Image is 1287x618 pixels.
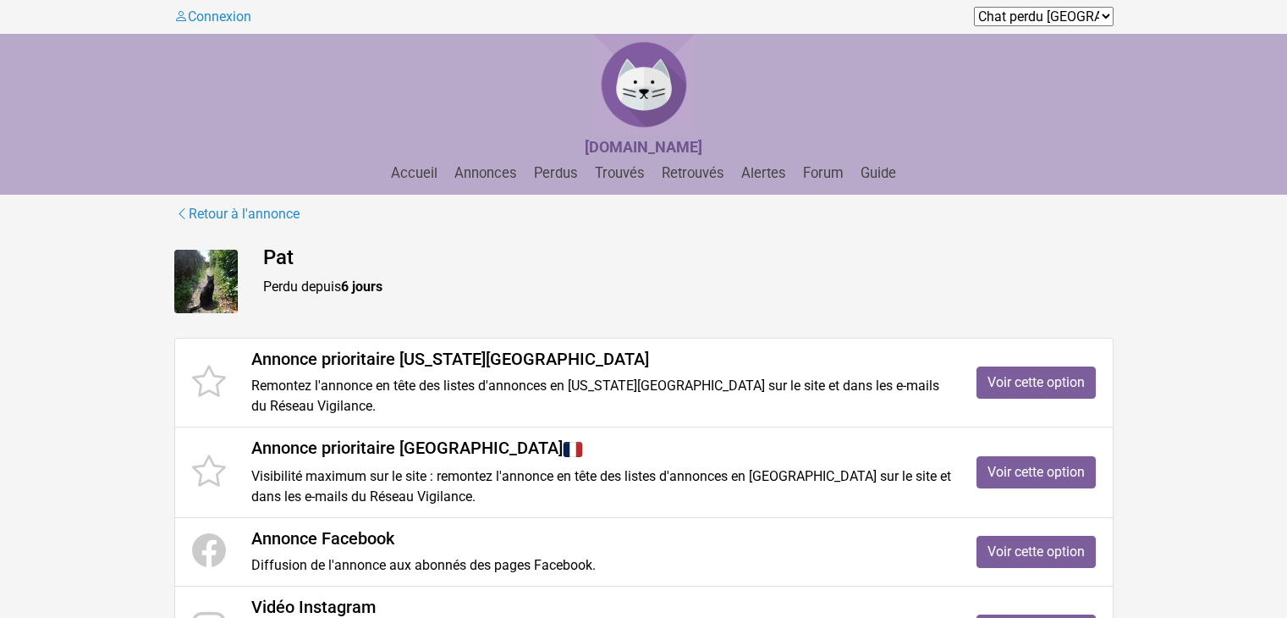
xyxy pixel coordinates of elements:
[251,528,951,549] h4: Annonce Facebook
[448,165,524,181] a: Annonces
[263,246,1114,270] h4: Pat
[585,138,702,156] strong: [DOMAIN_NAME]
[976,536,1096,568] a: Voir cette option
[341,279,382,295] strong: 6 jours
[854,165,903,181] a: Guide
[527,165,585,181] a: Perdus
[174,203,300,225] a: Retour à l'annonce
[251,376,951,417] p: Remontez l'annonce en tête des listes d'annonces en [US_STATE][GEOGRAPHIC_DATA] sur le site et da...
[585,140,702,156] a: [DOMAIN_NAME]
[976,456,1096,488] a: Voir cette option
[251,438,951,460] h4: Annonce prioritaire [GEOGRAPHIC_DATA]
[563,439,583,460] img: France
[655,165,731,181] a: Retrouvés
[251,555,951,576] p: Diffusion de l'annonce aux abonnés des pages Facebook.
[251,597,951,617] h4: Vidéo Instagram
[796,165,850,181] a: Forum
[263,277,1114,297] p: Perdu depuis
[734,165,793,181] a: Alertes
[588,165,652,181] a: Trouvés
[593,34,695,135] img: Chat Perdu France
[174,8,251,25] a: Connexion
[251,466,951,507] p: Visibilité maximum sur le site : remontez l'annonce en tête des listes d'annonces en [GEOGRAPHIC_...
[384,165,444,181] a: Accueil
[976,367,1096,399] a: Voir cette option
[251,349,951,369] h4: Annonce prioritaire [US_STATE][GEOGRAPHIC_DATA]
